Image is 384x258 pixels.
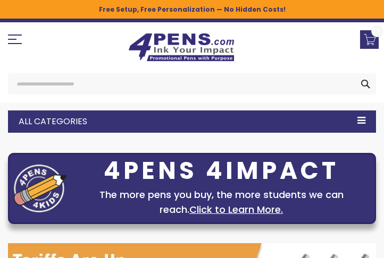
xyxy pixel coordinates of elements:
img: 4Pens Custom Pens and Promotional Products [128,33,235,62]
div: All Categories [8,110,376,133]
div: The more pens you buy, the more students we can reach. [72,187,370,217]
a: Click to Learn More. [189,203,283,216]
img: four_pen_logo.png [14,164,67,212]
div: 4PENS 4IMPACT [72,160,370,182]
